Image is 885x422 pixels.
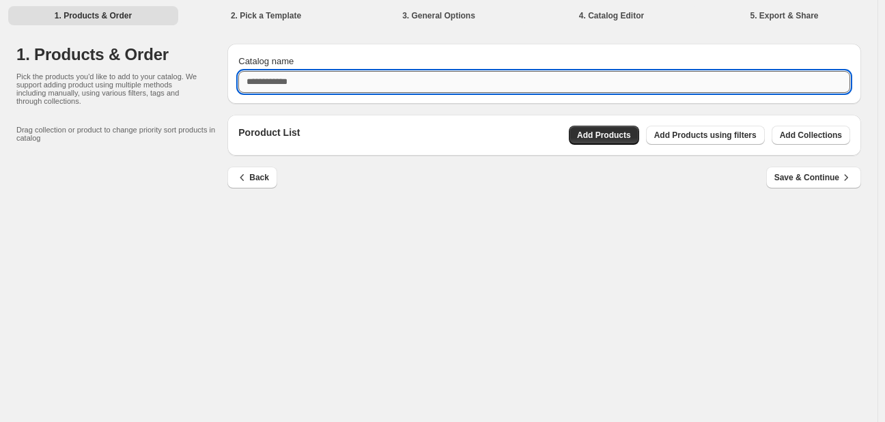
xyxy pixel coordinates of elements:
button: Add Products [569,126,639,145]
span: Add Products [577,130,631,141]
h1: 1. Products & Order [16,44,227,66]
button: Back [227,167,277,188]
p: Drag collection or product to change priority sort products in catalog [16,126,227,142]
span: Catalog name [238,56,294,66]
p: Poroduct List [238,126,300,145]
span: Back [236,171,269,184]
span: Add Collections [780,130,842,141]
button: Add Products using filters [646,126,765,145]
p: Pick the products you'd like to add to your catalog. We support adding product using multiple met... [16,72,200,105]
button: Add Collections [772,126,850,145]
span: Add Products using filters [654,130,757,141]
button: Save & Continue [766,167,861,188]
span: Save & Continue [774,171,853,184]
